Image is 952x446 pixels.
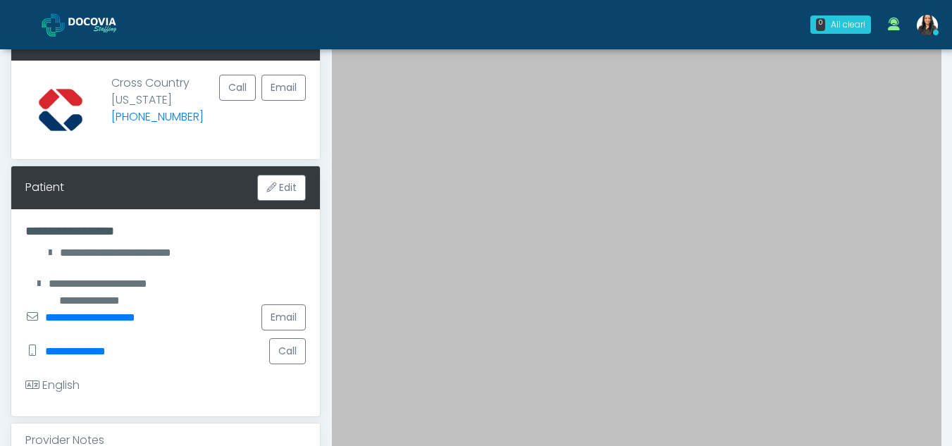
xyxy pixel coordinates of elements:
[25,377,80,394] div: English
[816,18,825,31] div: 0
[261,75,306,101] a: Email
[269,338,306,364] button: Call
[261,304,306,330] a: Email
[219,75,256,101] button: Call
[831,18,865,31] div: All clear!
[802,10,879,39] a: 0 All clear!
[68,18,139,32] img: Docovia
[111,75,204,134] p: Cross Country [US_STATE]
[42,1,139,47] a: Docovia
[42,13,65,37] img: Docovia
[917,15,938,36] img: Viral Patel
[25,75,96,145] img: Provider image
[111,109,204,125] a: [PHONE_NUMBER]
[25,179,64,196] div: Patient
[257,175,306,201] button: Edit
